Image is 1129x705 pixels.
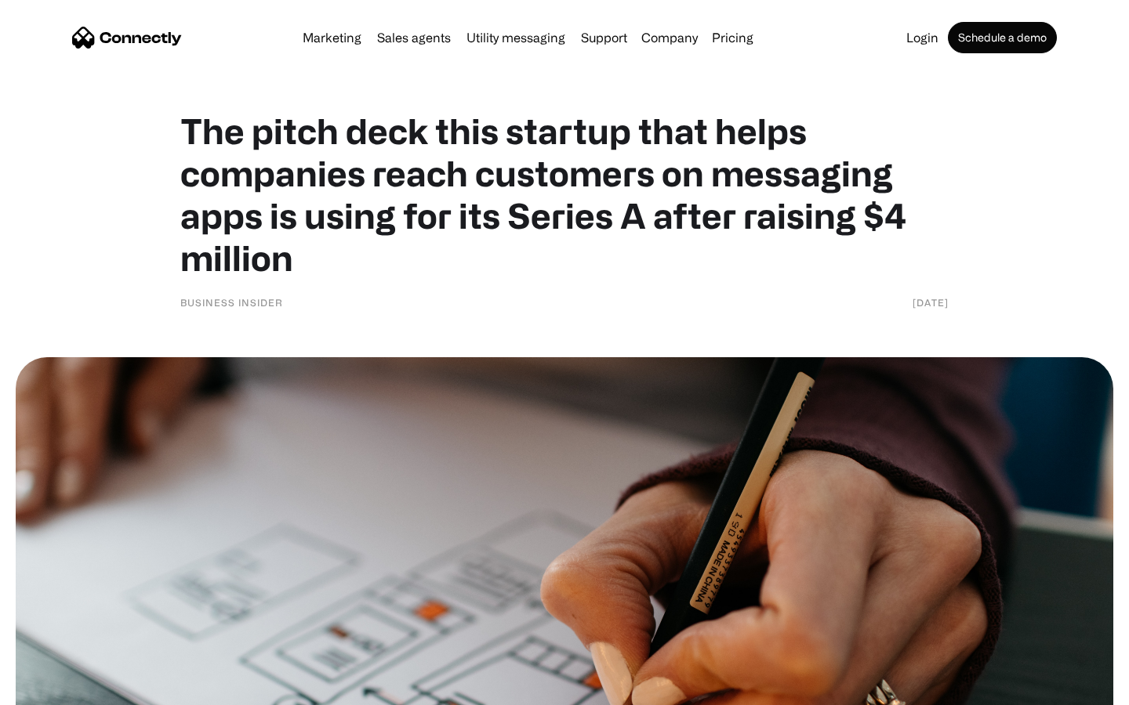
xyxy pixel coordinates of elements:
[460,31,572,44] a: Utility messaging
[900,31,945,44] a: Login
[641,27,698,49] div: Company
[31,678,94,700] ul: Language list
[371,31,457,44] a: Sales agents
[180,110,949,279] h1: The pitch deck this startup that helps companies reach customers on messaging apps is using for i...
[706,31,760,44] a: Pricing
[913,295,949,310] div: [DATE]
[637,27,702,49] div: Company
[180,295,283,310] div: Business Insider
[575,31,633,44] a: Support
[72,26,182,49] a: home
[948,22,1057,53] a: Schedule a demo
[296,31,368,44] a: Marketing
[16,678,94,700] aside: Language selected: English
